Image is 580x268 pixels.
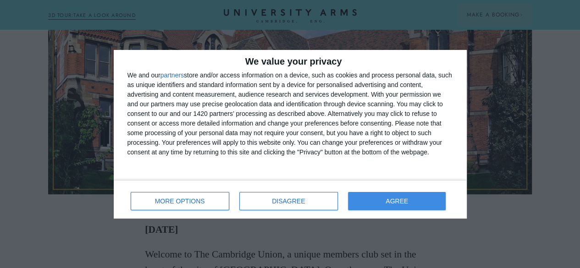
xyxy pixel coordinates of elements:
[348,192,446,210] button: AGREE
[114,50,467,219] div: qc-cmp2-ui
[127,71,453,157] div: We and our store and/or access information on a device, such as cookies and process personal data...
[272,198,305,204] span: DISAGREE
[155,198,205,204] span: MORE OPTIONS
[386,198,408,204] span: AGREE
[131,192,229,210] button: MORE OPTIONS
[239,192,338,210] button: DISAGREE
[127,57,453,66] h2: We value your privacy
[160,72,184,78] button: partners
